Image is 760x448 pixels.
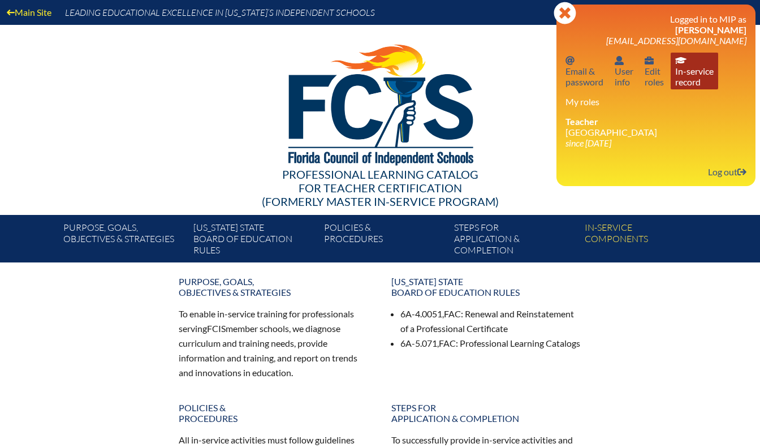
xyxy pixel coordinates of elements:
[610,53,638,89] a: User infoUserinfo
[444,308,461,319] span: FAC
[59,219,189,262] a: Purpose, goals,objectives & strategies
[400,307,581,336] li: 6A-4.0051, : Renewal and Reinstatement of a Professional Certificate
[2,5,56,20] a: Main Site
[565,14,746,46] h3: Logged in to MIP as
[606,35,746,46] span: [EMAIL_ADDRESS][DOMAIN_NAME]
[172,398,375,428] a: Policies &Procedures
[385,398,588,428] a: Steps forapplication & completion
[189,219,319,262] a: [US_STATE] StateBoard of Education rules
[565,116,598,127] span: Teacher
[675,56,686,65] svg: In-service record
[299,181,462,195] span: for Teacher Certification
[671,53,718,89] a: In-service recordIn-servicerecord
[179,307,369,380] p: To enable in-service training for professionals serving member schools, we diagnose curriculum an...
[172,272,375,302] a: Purpose, goals,objectives & strategies
[737,167,746,176] svg: Log out
[640,53,668,89] a: User infoEditroles
[703,164,751,179] a: Log outLog out
[385,272,588,302] a: [US_STATE] StateBoard of Education rules
[565,137,611,148] i: since [DATE]
[561,53,608,89] a: Email passwordEmail &password
[554,2,576,24] svg: Close
[645,56,654,65] svg: User info
[565,96,746,107] h3: My roles
[580,219,710,262] a: In-servicecomponents
[54,167,706,208] div: Professional Learning Catalog (formerly Master In-service Program)
[565,116,746,148] li: [GEOGRAPHIC_DATA]
[207,323,226,334] span: FCIS
[400,336,581,351] li: 6A-5.071, : Professional Learning Catalogs
[675,24,746,35] span: [PERSON_NAME]
[615,56,624,65] svg: User info
[264,25,497,179] img: FCISlogo221.eps
[450,219,580,262] a: Steps forapplication & completion
[439,338,456,348] span: FAC
[319,219,450,262] a: Policies &Procedures
[565,56,575,65] svg: Email password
